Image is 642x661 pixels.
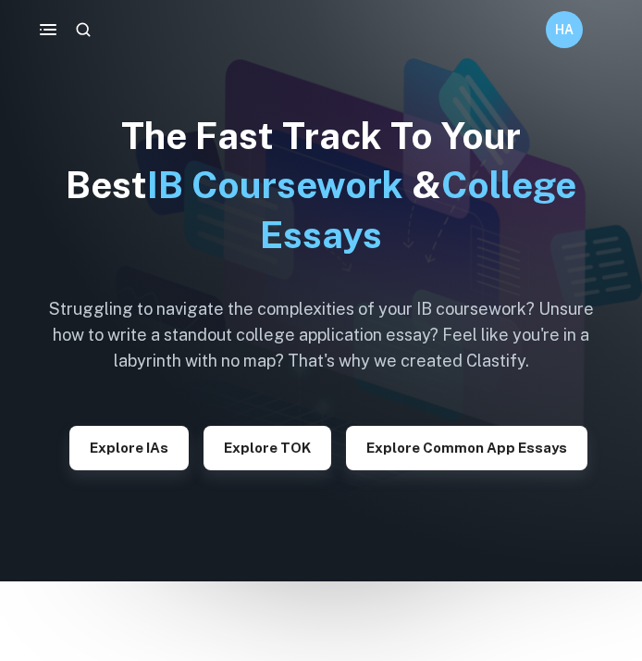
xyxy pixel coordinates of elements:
[260,163,576,256] span: College Essays
[554,19,575,40] h6: HA
[204,438,331,455] a: Explore TOK
[147,163,403,206] span: IB Coursework
[69,426,189,470] button: Explore IAs
[346,426,587,470] button: Explore Common App essays
[69,438,189,455] a: Explore IAs
[34,111,608,259] h1: The Fast Track To Your Best &
[34,296,608,374] h6: Struggling to navigate the complexities of your IB coursework? Unsure how to write a standout col...
[546,11,583,48] button: HA
[204,426,331,470] button: Explore TOK
[346,438,587,455] a: Explore Common App essays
